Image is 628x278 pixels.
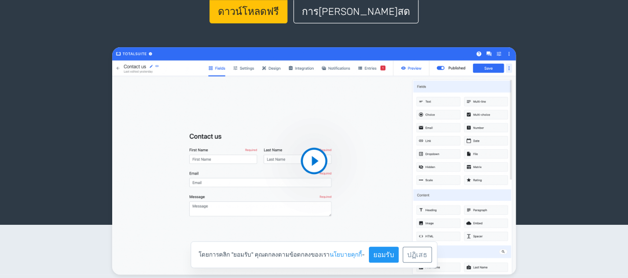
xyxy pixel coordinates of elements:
[362,251,365,258] font: -
[112,47,516,275] video: คลิกเพื่อเล่นวิดีโอ
[373,251,394,259] font: ยอมรับ
[302,5,410,17] font: การ[PERSON_NAME]สด
[369,247,399,263] button: ยอมรับ
[330,252,362,258] a: นโยบายคุกกี้
[403,247,432,263] button: ปฏิเสธ
[199,251,330,258] font: โดยการคลิก "ยอมรับ" คุณตกลงตามข้อตกลงของเรา
[407,251,427,259] font: ปฏิเสธ
[218,5,279,17] font: ดาวน์โหลดฟรี
[330,251,362,258] font: นโยบายคุกกี้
